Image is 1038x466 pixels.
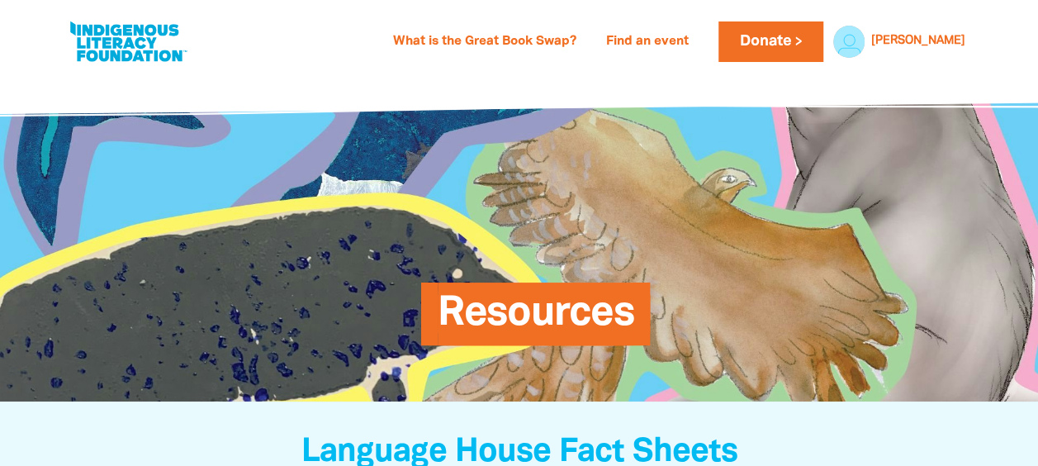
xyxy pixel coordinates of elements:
a: What is the Great Book Swap? [383,29,586,55]
a: Find an event [596,29,699,55]
a: [PERSON_NAME] [871,36,965,47]
span: Resources [438,295,634,345]
a: Donate [718,21,822,62]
